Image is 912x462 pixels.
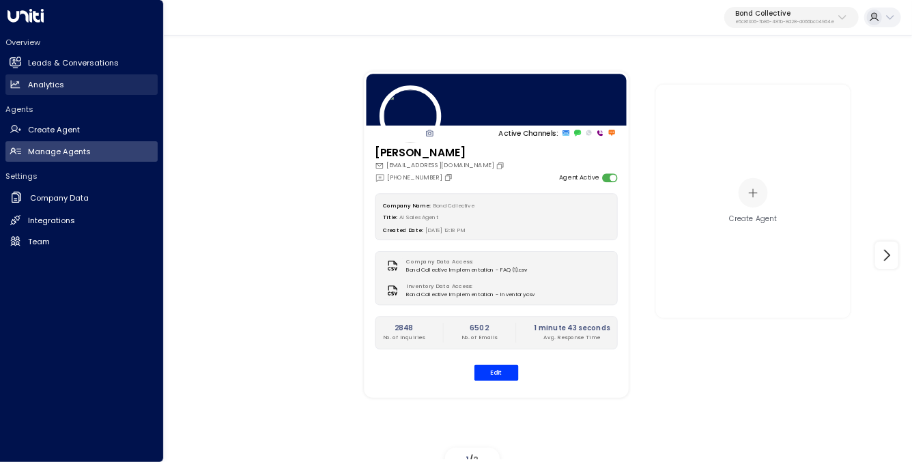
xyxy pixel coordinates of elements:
[383,226,423,233] label: Created Date:
[5,104,158,115] h2: Agents
[383,334,425,342] p: No. of Inquiries
[534,323,610,334] h2: 1 minute 43 seconds
[474,364,519,380] button: Edit
[426,226,466,233] span: [DATE] 12:18 PM
[30,192,89,204] h2: Company Data
[724,7,859,29] button: Bond Collectivee5c8f306-7b86-487b-8d28-d066bc04964e
[461,323,497,334] h2: 6502
[5,37,158,48] h2: Overview
[729,214,777,225] div: Create Agent
[407,291,535,299] span: Bond Collective Implementation - Inventory.csv
[5,53,158,74] a: Leads & Conversations
[496,161,507,170] button: Copy
[5,210,158,231] a: Integrations
[735,19,834,25] p: e5c8f306-7b86-487b-8d28-d066bc04964e
[28,146,91,158] h2: Manage Agents
[383,214,397,220] label: Title:
[5,171,158,182] h2: Settings
[407,283,531,291] label: Inventory Data Access:
[735,10,834,18] p: Bond Collective
[407,258,523,266] label: Company Data Access:
[444,173,455,182] button: Copy
[375,173,455,183] div: [PHONE_NUMBER]
[407,266,528,274] span: Bond Collective Implementation - FAQ (1).csv
[383,201,431,208] label: Company Name:
[375,145,507,161] h3: [PERSON_NAME]
[383,323,425,334] h2: 2848
[28,215,75,227] h2: Integrations
[28,236,50,248] h2: Team
[28,57,119,69] h2: Leads & Conversations
[380,85,441,147] img: 74_headshot.jpg
[559,173,599,183] label: Agent Active
[5,141,158,162] a: Manage Agents
[5,187,158,210] a: Company Data
[534,334,610,342] p: Avg. Response Time
[400,214,439,220] span: AI Sales Agent
[5,74,158,95] a: Analytics
[461,334,497,342] p: No. of Emails
[498,128,558,138] p: Active Channels:
[433,201,474,208] span: Bond Collective
[375,161,507,171] div: [EMAIL_ADDRESS][DOMAIN_NAME]
[28,79,64,91] h2: Analytics
[5,231,158,252] a: Team
[5,120,158,141] a: Create Agent
[28,124,80,136] h2: Create Agent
